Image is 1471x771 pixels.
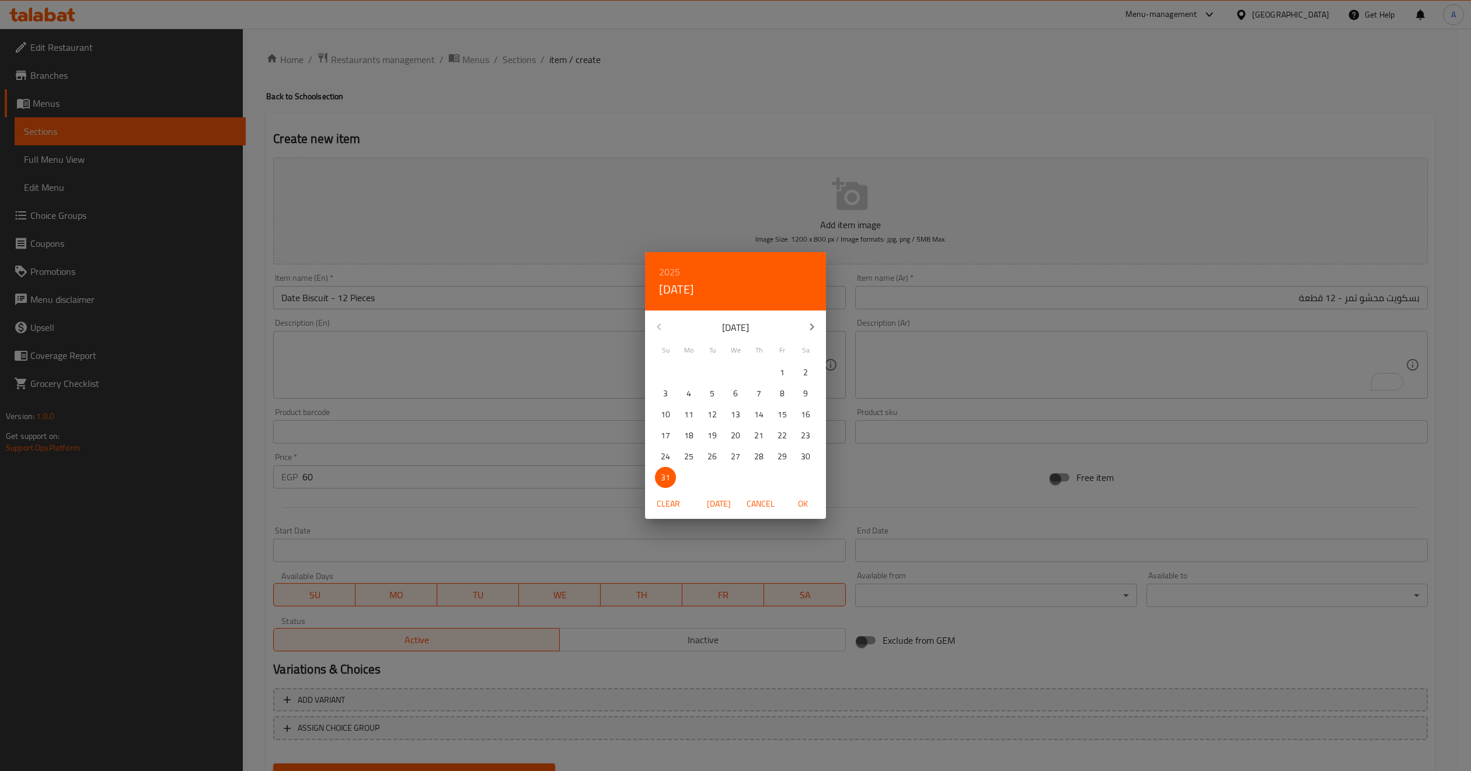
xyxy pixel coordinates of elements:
span: Sa [795,345,816,355]
span: [DATE] [705,497,733,511]
p: 13 [731,407,740,422]
p: 17 [661,428,670,443]
p: 11 [684,407,693,422]
p: 12 [707,407,717,422]
button: [DATE] [700,493,737,515]
button: 7 [748,383,769,404]
p: 1 [780,365,785,380]
button: 19 [702,425,723,446]
button: 17 [655,425,676,446]
p: 23 [801,428,810,443]
button: 2 [795,362,816,383]
span: Tu [702,345,723,355]
button: 14 [748,404,769,425]
p: 22 [778,428,787,443]
p: 5 [710,386,714,401]
button: [DATE] [659,280,694,299]
button: 22 [772,425,793,446]
p: 6 [733,386,738,401]
button: 8 [772,383,793,404]
p: 15 [778,407,787,422]
p: 9 [803,386,808,401]
button: 30 [795,446,816,467]
button: 4 [678,383,699,404]
button: 5 [702,383,723,404]
p: [DATE] [673,320,798,334]
p: 2 [803,365,808,380]
button: 12 [702,404,723,425]
button: 23 [795,425,816,446]
span: Clear [654,497,682,511]
p: 18 [684,428,693,443]
p: 7 [757,386,761,401]
span: Cancel [747,497,775,511]
p: 14 [754,407,764,422]
button: 21 [748,425,769,446]
button: 18 [678,425,699,446]
p: 8 [780,386,785,401]
button: 26 [702,446,723,467]
button: 10 [655,404,676,425]
p: 30 [801,449,810,464]
button: 25 [678,446,699,467]
p: 4 [686,386,691,401]
p: 26 [707,449,717,464]
p: 24 [661,449,670,464]
button: 31 [655,467,676,488]
button: 20 [725,425,746,446]
p: 31 [661,470,670,485]
p: 28 [754,449,764,464]
p: 27 [731,449,740,464]
button: 15 [772,404,793,425]
span: Su [655,345,676,355]
button: 6 [725,383,746,404]
span: Mo [678,345,699,355]
p: 3 [663,386,668,401]
p: 10 [661,407,670,422]
p: 21 [754,428,764,443]
button: Clear [650,493,687,515]
button: 24 [655,446,676,467]
button: 16 [795,404,816,425]
button: 13 [725,404,746,425]
span: Fr [772,345,793,355]
button: Cancel [742,493,779,515]
p: 29 [778,449,787,464]
p: 16 [801,407,810,422]
p: 20 [731,428,740,443]
p: 25 [684,449,693,464]
span: We [725,345,746,355]
span: OK [789,497,817,511]
button: 3 [655,383,676,404]
button: 29 [772,446,793,467]
button: 1 [772,362,793,383]
button: OK [784,493,821,515]
button: 11 [678,404,699,425]
button: 2025 [659,264,680,280]
p: 19 [707,428,717,443]
span: Th [748,345,769,355]
button: 9 [795,383,816,404]
button: 27 [725,446,746,467]
button: 28 [748,446,769,467]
